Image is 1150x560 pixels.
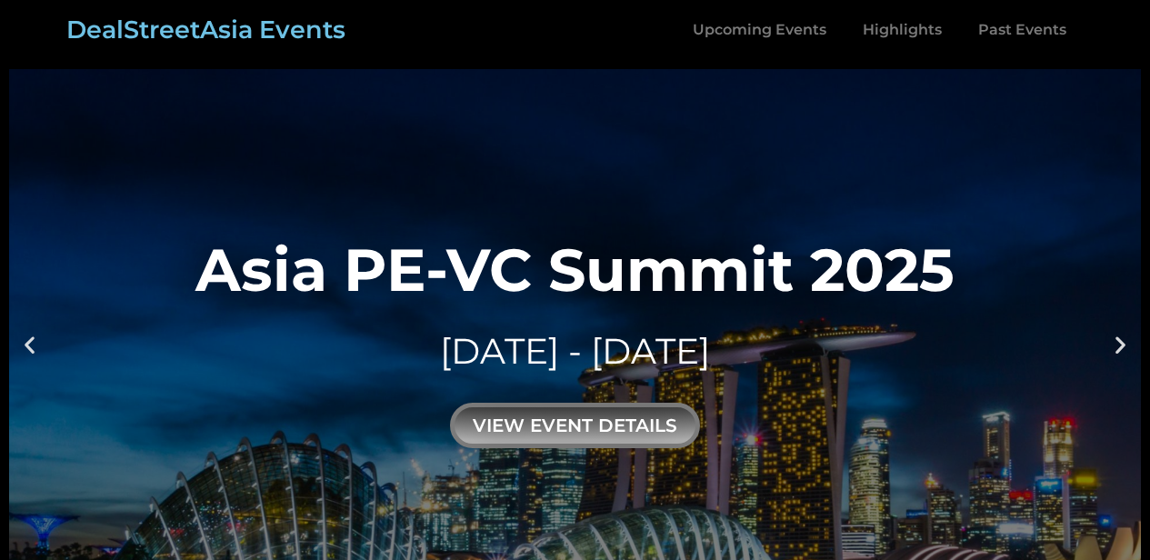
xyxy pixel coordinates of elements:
div: [DATE] - [DATE] [195,326,955,376]
div: Next slide [1109,333,1132,355]
a: Upcoming Events [675,9,845,51]
a: Past Events [960,9,1085,51]
div: Previous slide [18,333,41,355]
a: DealStreetAsia Events [66,15,345,45]
a: Highlights [845,9,960,51]
div: view event details [450,403,700,448]
div: Asia PE-VC Summit 2025 [195,240,955,299]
